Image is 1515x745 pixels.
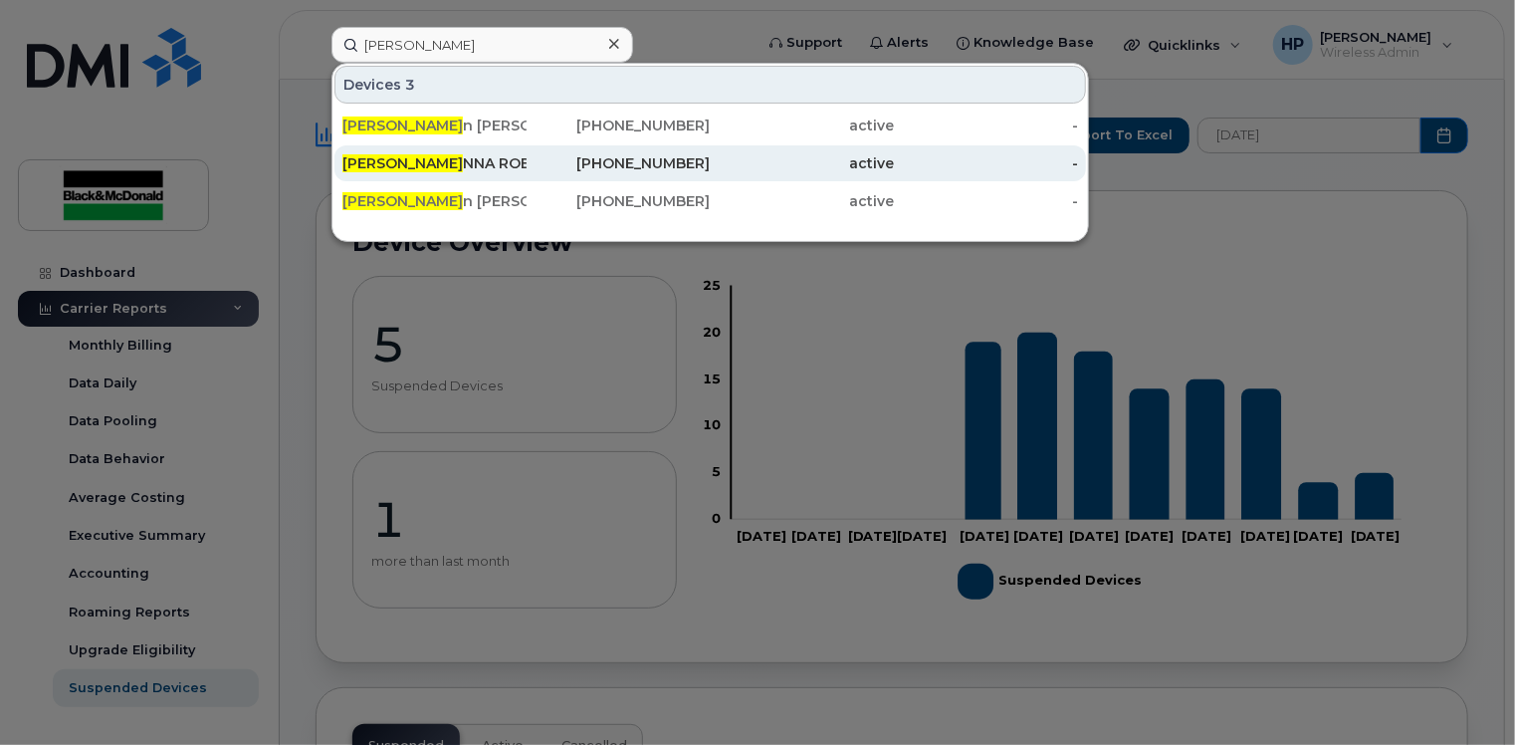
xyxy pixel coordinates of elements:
[334,145,1086,181] a: [PERSON_NAME]NNA ROBAZZA[PHONE_NUMBER]active-
[527,116,711,135] div: [PHONE_NUMBER]
[334,66,1086,104] div: Devices
[342,154,463,172] span: [PERSON_NAME]
[405,75,415,95] span: 3
[342,117,463,134] span: [PERSON_NAME]
[711,191,895,211] div: active
[894,153,1078,173] div: -
[342,191,527,211] div: n [PERSON_NAME]
[342,153,527,173] div: NNA ROBAZZA
[342,116,527,135] div: n [PERSON_NAME]
[527,153,711,173] div: [PHONE_NUMBER]
[711,153,895,173] div: active
[342,192,463,210] span: [PERSON_NAME]
[334,108,1086,143] a: [PERSON_NAME]n [PERSON_NAME][PHONE_NUMBER]active-
[894,116,1078,135] div: -
[334,183,1086,219] a: [PERSON_NAME]n [PERSON_NAME][PHONE_NUMBER]active-
[527,191,711,211] div: [PHONE_NUMBER]
[711,116,895,135] div: active
[894,191,1078,211] div: -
